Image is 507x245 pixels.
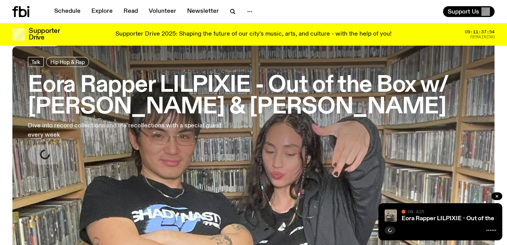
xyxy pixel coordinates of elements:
h3: Eora Rapper LILPIXIE - Out of the Box w/ [PERSON_NAME] & [PERSON_NAME] [28,75,479,118]
a: Read [119,6,143,17]
span: 09:11:37:54 [465,30,495,34]
p: Dive into record collections and life recollections with a special guest every week [28,121,226,140]
span: Hip Hop & Rap [50,59,85,65]
a: Newsletter [182,6,223,17]
span: Support Us [448,8,479,15]
a: Volunteer [144,6,181,17]
a: Schedule [50,6,85,17]
a: Hip Hop & Rap [46,57,89,67]
span: On Air [408,209,424,214]
h3: Supporter Drive [29,28,60,41]
a: Talk [28,57,44,67]
span: Remaining [470,35,495,39]
span: Talk [31,59,40,65]
button: Support Us [443,6,495,17]
a: Eora Rapper LILPIXIE - Out of the Box w/ [PERSON_NAME] & [PERSON_NAME]Dive into record collection... [28,57,479,164]
a: Explore [87,6,117,17]
p: Supporter Drive 2025: Shaping the future of our city’s music, arts, and culture - with the help o... [115,31,392,38]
